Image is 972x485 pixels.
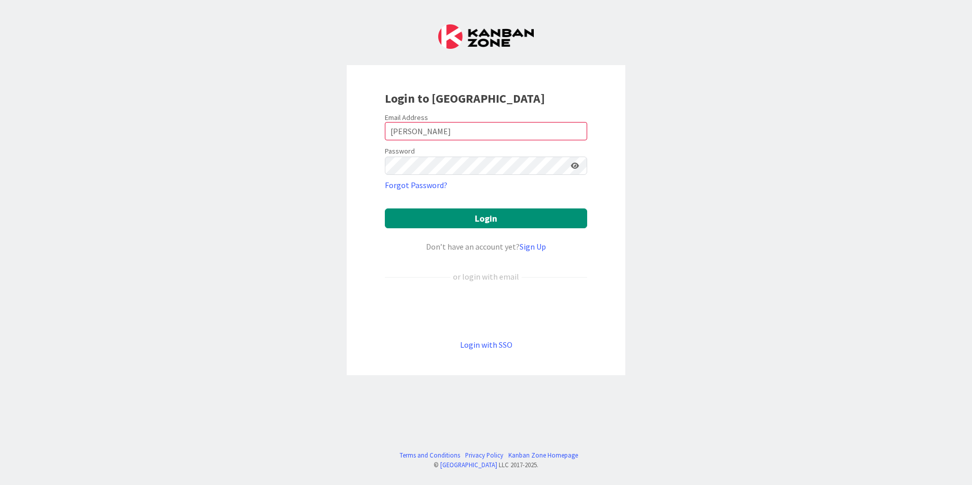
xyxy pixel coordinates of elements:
iframe: Sign in with Google Button [380,299,592,322]
label: Email Address [385,113,428,122]
a: Kanban Zone Homepage [508,450,578,460]
a: [GEOGRAPHIC_DATA] [440,461,497,469]
img: Kanban Zone [438,24,534,49]
div: Don’t have an account yet? [385,240,587,253]
a: Sign Up [520,241,546,252]
button: Login [385,208,587,228]
div: © LLC 2017- 2025 . [394,460,578,470]
div: or login with email [450,270,522,283]
a: Terms and Conditions [400,450,460,460]
a: Login with SSO [460,340,512,350]
a: Forgot Password? [385,179,447,191]
b: Login to [GEOGRAPHIC_DATA] [385,90,545,106]
a: Privacy Policy [465,450,503,460]
label: Password [385,146,415,157]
